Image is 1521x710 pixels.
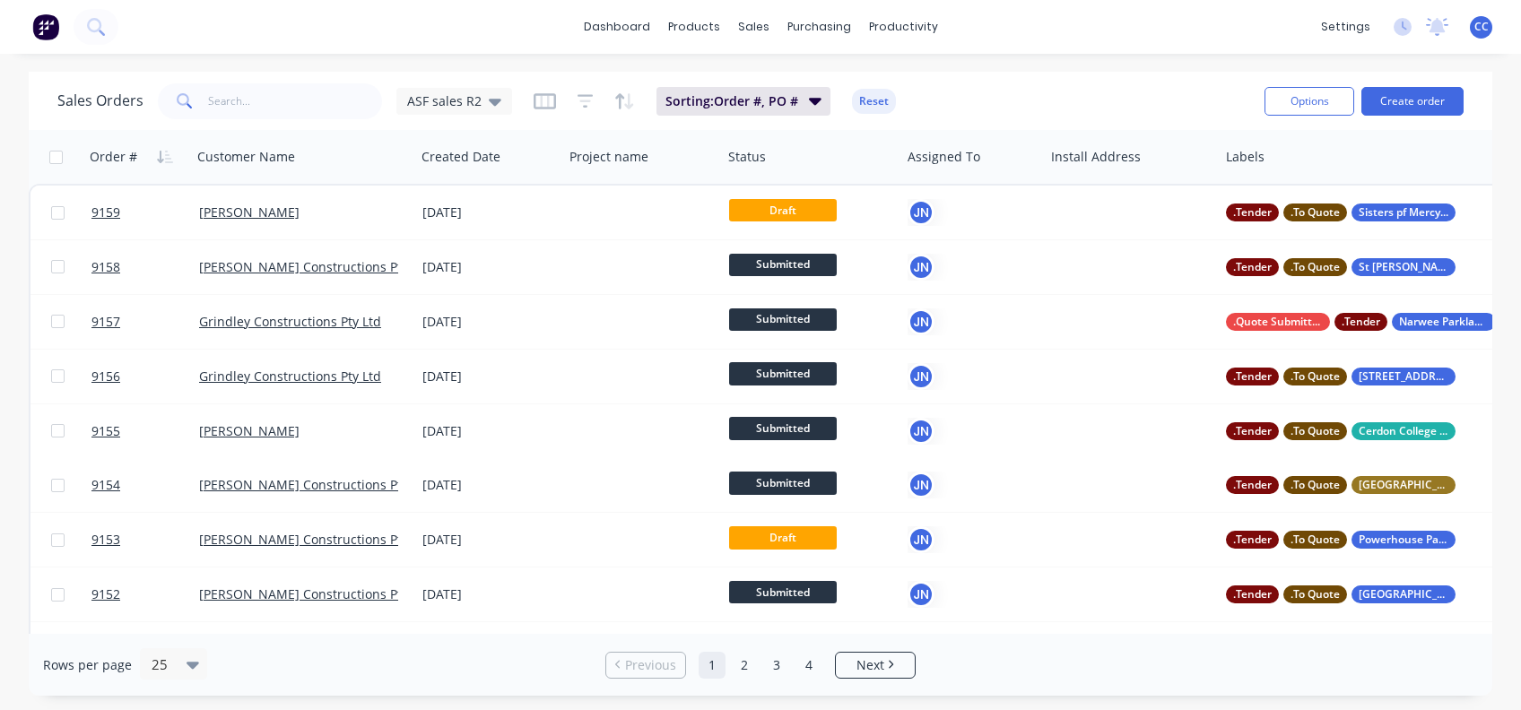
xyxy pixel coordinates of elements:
span: 9154 [91,476,120,494]
a: [PERSON_NAME] [199,422,300,439]
span: .To Quote [1291,258,1340,276]
div: [DATE] [422,531,556,549]
div: JN [908,418,934,445]
span: 9159 [91,203,120,221]
button: .Tender.To Quote[GEOGRAPHIC_DATA] Upgrade [1226,476,1456,494]
h1: Sales Orders [57,92,143,109]
span: 9153 [91,531,120,549]
div: [DATE] [422,422,556,440]
button: JN [908,363,934,390]
div: Assigned To [908,148,980,166]
div: JN [908,526,934,553]
a: 9156 [91,350,199,403]
a: [PERSON_NAME] Constructions Pty Ltd [199,531,430,548]
button: Options [1265,87,1354,116]
a: Next page [836,656,915,674]
button: .Quote Submitted.TenderNarwee Parklands Care Community Facility [1226,313,1496,331]
span: Next [856,656,884,674]
a: Page 2 [731,652,758,679]
a: [PERSON_NAME] Constructions Pty Ltd [199,476,430,493]
span: Submitted [729,362,837,385]
input: Search... [208,83,383,119]
span: St [PERSON_NAME], Engadine - Major Project (D&C) [1359,258,1448,276]
span: .To Quote [1291,585,1340,603]
span: Submitted [729,417,837,439]
div: [DATE] [422,476,556,494]
button: .Tender.To QuoteSisters pf Mercy, [GEOGRAPHIC_DATA] (Senior Living) [1226,203,1456,221]
span: Cerdon College Merrylands [1359,422,1448,440]
span: .To Quote [1291,531,1340,549]
span: Narwee Parklands Care Community Facility [1399,313,1489,331]
span: Submitted [729,254,837,276]
a: 9154 [91,458,199,512]
a: Grindley Constructions Pty Ltd [199,368,381,385]
span: [STREET_ADDRESS][PERSON_NAME] [1359,368,1448,385]
div: sales [729,13,778,40]
a: 9159 [91,186,199,239]
button: .Tender.To QuoteCerdon College Merrylands [1226,422,1456,440]
span: Sisters pf Mercy, [GEOGRAPHIC_DATA] (Senior Living) [1359,203,1448,221]
span: 9152 [91,585,120,603]
button: Reset [852,89,896,114]
span: .To Quote [1291,476,1340,494]
button: JN [908,254,934,281]
div: [DATE] [422,368,556,385]
span: .Quote Submitted [1233,313,1323,331]
img: Factory [32,13,59,40]
div: Project name [569,148,648,166]
a: Page 3 [763,652,790,679]
a: [PERSON_NAME] [199,203,300,221]
span: Rows per page [43,656,132,674]
span: .Tender [1233,422,1272,440]
span: .Tender [1233,203,1272,221]
button: JN [908,581,934,608]
div: productivity [860,13,947,40]
a: dashboard [575,13,659,40]
span: ASF sales R2 [407,91,482,110]
span: .Tender [1233,368,1272,385]
a: Page 4 [795,652,822,679]
div: [DATE] [422,258,556,276]
a: 9153 [91,513,199,567]
span: .Tender [1342,313,1380,331]
button: .Tender.To Quote[STREET_ADDRESS][PERSON_NAME] [1226,368,1456,385]
button: .Tender.To QuotePowerhouse Paramatta - PS1 & PS2 Exhibitions [1226,531,1456,549]
button: JN [908,199,934,226]
span: Powerhouse Paramatta - PS1 & PS2 Exhibitions [1359,531,1448,549]
div: Install Address [1051,148,1141,166]
span: .To Quote [1291,368,1340,385]
a: [PERSON_NAME] Constructions Pty Ltd [199,585,430,602]
div: Status [728,148,766,166]
span: .To Quote [1291,203,1340,221]
button: Sorting:Order #, PO # [656,87,830,116]
a: [PERSON_NAME] Constructions Pty Ltd [199,258,430,275]
a: 9151 [91,622,199,676]
button: JN [908,308,934,335]
div: [DATE] [422,203,556,221]
div: Labels [1226,148,1265,166]
button: .Tender.To QuoteSt [PERSON_NAME], Engadine - Major Project (D&C) [1226,258,1456,276]
span: .Tender [1233,531,1272,549]
div: products [659,13,729,40]
span: 9156 [91,368,120,385]
span: [GEOGRAPHIC_DATA] [1359,585,1448,603]
div: purchasing [778,13,860,40]
div: Created Date [422,148,500,166]
span: 9157 [91,313,120,331]
span: .To Quote [1291,422,1340,440]
span: Submitted [729,308,837,331]
a: 9158 [91,240,199,294]
span: Draft [729,526,837,549]
span: Submitted [729,472,837,494]
div: [DATE] [422,313,556,331]
span: Sorting: Order #, PO # [665,92,798,110]
span: Submitted [729,581,837,603]
span: Draft [729,199,837,221]
div: Order # [90,148,137,166]
a: Grindley Constructions Pty Ltd [199,313,381,330]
